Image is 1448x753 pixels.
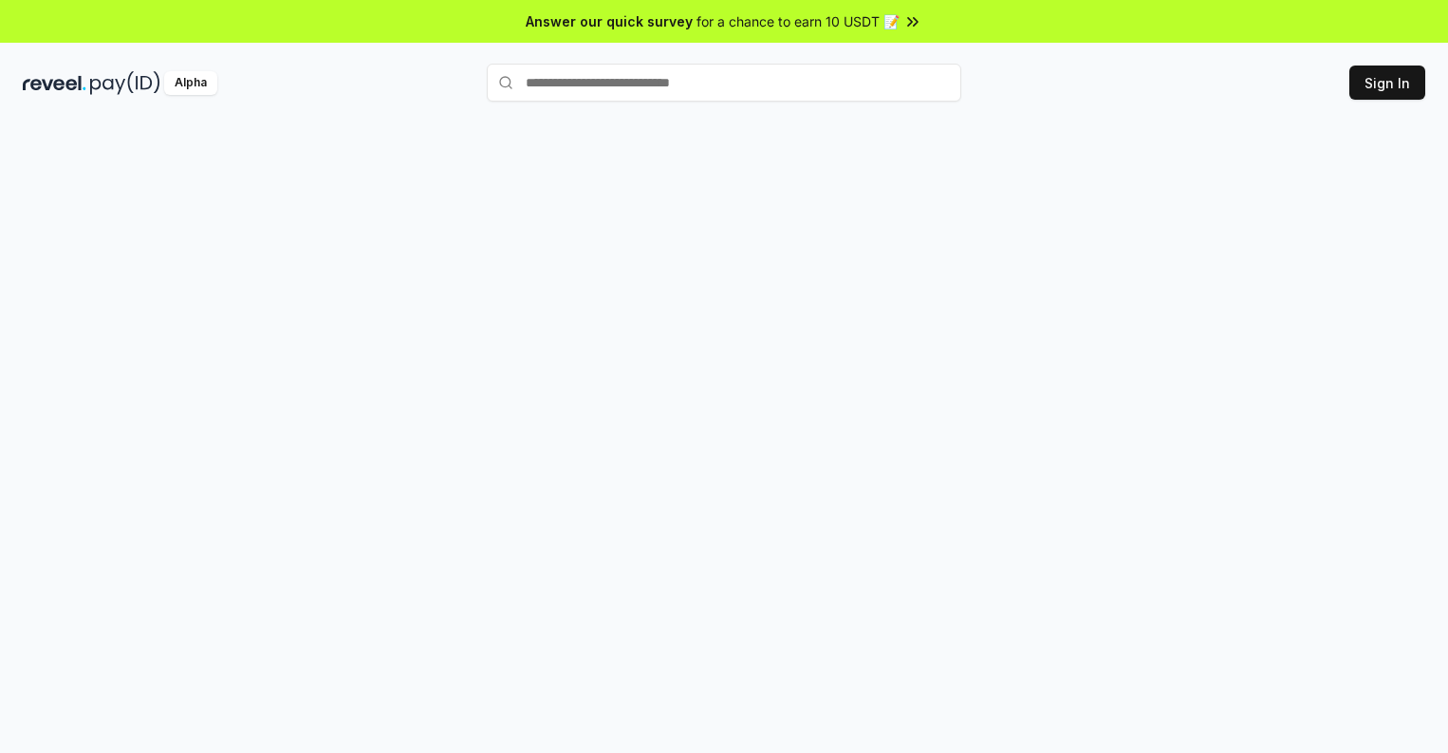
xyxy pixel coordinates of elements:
[696,11,900,31] span: for a chance to earn 10 USDT 📝
[526,11,693,31] span: Answer our quick survey
[1349,66,1425,100] button: Sign In
[90,71,160,95] img: pay_id
[164,71,217,95] div: Alpha
[23,71,86,95] img: reveel_dark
